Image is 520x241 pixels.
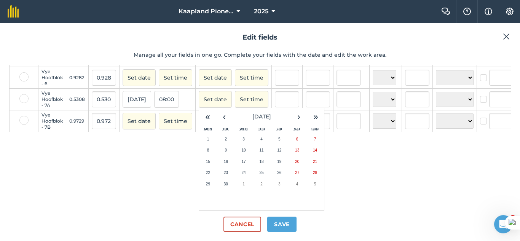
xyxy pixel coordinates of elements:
button: Set time [235,91,268,108]
button: 29 September 2025 [199,179,217,190]
abbr: 8 September 2025 [207,148,209,152]
button: 16 September 2025 [217,156,235,168]
button: › [290,108,307,125]
img: fieldmargin Logo [8,5,19,18]
button: 15 September 2025 [199,156,217,168]
abbr: 23 September 2025 [224,171,228,175]
button: 4 October 2025 [288,179,306,190]
button: Set date [123,113,156,129]
abbr: Saturday [294,127,300,131]
img: Two speech bubbles overlapping with the left bubble in the forefront [441,8,450,15]
button: 9 September 2025 [217,145,235,156]
abbr: 27 September 2025 [295,171,299,175]
abbr: 29 September 2025 [206,182,210,186]
abbr: Sunday [311,127,319,131]
abbr: 4 September 2025 [260,137,263,141]
button: 2 October 2025 [253,179,271,190]
abbr: Wednesday [240,127,248,131]
abbr: 24 September 2025 [242,171,246,175]
button: 08:00 [154,91,179,108]
td: Vye Hoofblok - 6 [38,67,66,89]
abbr: Monday [204,127,212,131]
abbr: 3 October 2025 [278,182,281,186]
td: Vye Hoofblok - 7B [38,110,66,132]
button: Set time [159,113,192,129]
abbr: 11 September 2025 [259,148,263,152]
abbr: 26 September 2025 [277,171,281,175]
button: 25 September 2025 [253,167,271,179]
button: Set time [159,69,192,86]
button: 13 September 2025 [288,145,306,156]
img: svg+xml;base64,PHN2ZyB4bWxucz0iaHR0cDovL3d3dy53My5vcmcvMjAwMC9zdmciIHdpZHRoPSIyMiIgaGVpZ2h0PSIzMC... [503,32,510,41]
abbr: 6 September 2025 [296,137,298,141]
td: 0.5308 [66,89,89,110]
abbr: 4 October 2025 [296,182,298,186]
button: Set date [199,69,232,86]
button: 30 September 2025 [217,179,235,190]
span: 1 [510,215,516,221]
abbr: 17 September 2025 [242,160,246,164]
button: 28 September 2025 [306,167,324,179]
iframe: Intercom live chat [494,215,512,233]
button: 23 September 2025 [217,167,235,179]
abbr: 3 September 2025 [242,137,245,141]
abbr: 1 September 2025 [207,137,209,141]
abbr: 2 September 2025 [225,137,227,141]
button: 22 September 2025 [199,167,217,179]
button: 27 September 2025 [288,167,306,179]
button: » [307,108,324,125]
button: 11 September 2025 [253,145,271,156]
span: Kaapland Pioneer [179,7,233,16]
button: 5 September 2025 [270,134,288,145]
button: Set time [235,69,268,86]
abbr: Tuesday [222,127,229,131]
button: 12 September 2025 [270,145,288,156]
button: 26 September 2025 [270,167,288,179]
button: 6 September 2025 [288,134,306,145]
abbr: 28 September 2025 [313,171,317,175]
button: 1 October 2025 [235,179,253,190]
button: [DATE] [123,91,151,108]
button: 19 September 2025 [270,156,288,168]
img: A question mark icon [463,8,472,15]
button: Set date [123,69,156,86]
abbr: 18 September 2025 [259,160,263,164]
img: A cog icon [505,8,514,15]
button: 18 September 2025 [253,156,271,168]
abbr: 15 September 2025 [206,160,210,164]
button: 5 October 2025 [306,179,324,190]
abbr: 21 September 2025 [313,160,317,164]
button: 2 September 2025 [217,134,235,145]
abbr: 22 September 2025 [206,171,210,175]
button: 3 September 2025 [235,134,253,145]
abbr: 10 September 2025 [242,148,246,152]
button: Cancel [223,217,261,232]
abbr: 1 October 2025 [242,182,245,186]
button: Save [267,217,297,232]
abbr: 5 September 2025 [278,137,281,141]
button: 8 September 2025 [199,145,217,156]
abbr: 9 September 2025 [225,148,227,152]
img: svg+xml;base64,PHN2ZyB4bWxucz0iaHR0cDovL3d3dy53My5vcmcvMjAwMC9zdmciIHdpZHRoPSIxNyIgaGVpZ2h0PSIxNy... [485,7,492,16]
abbr: 25 September 2025 [259,171,263,175]
abbr: 2 October 2025 [260,182,263,186]
td: 0.9729 [66,110,89,132]
button: 24 September 2025 [235,167,253,179]
button: 4 September 2025 [253,134,271,145]
button: 14 September 2025 [306,145,324,156]
h2: Edit fields [9,32,511,43]
button: 7 September 2025 [306,134,324,145]
button: 17 September 2025 [235,156,253,168]
abbr: Thursday [258,127,265,131]
abbr: Friday [277,127,282,131]
button: 10 September 2025 [235,145,253,156]
abbr: 30 September 2025 [224,182,228,186]
abbr: 13 September 2025 [295,148,299,152]
button: ‹ [216,108,233,125]
td: Vye Hoofblok - 7A [38,89,66,110]
abbr: 19 September 2025 [277,160,281,164]
abbr: 14 September 2025 [313,148,317,152]
abbr: 20 September 2025 [295,160,299,164]
button: 3 October 2025 [270,179,288,190]
button: 21 September 2025 [306,156,324,168]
